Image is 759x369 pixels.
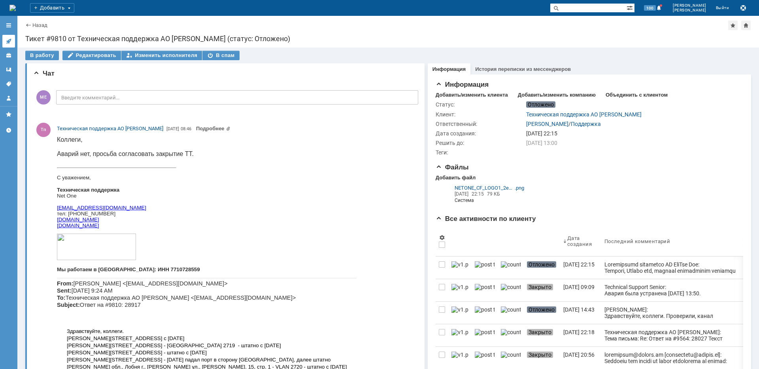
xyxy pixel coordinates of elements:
div: Добавить/изменить клиента [436,92,508,98]
a: post ticket.png [472,279,498,301]
div: [DATE] 14:43 [563,306,595,313]
a: Loremipsumd sitametco AD EliTse Doe: Tempori, Utlabo etd, magnaal enimadminim veniamqu NO. E ulla... [601,257,740,279]
img: post ticket.png [475,261,495,268]
a: NETONE_CF_LOGO1_2e6ddea7-47cc-4250-95a6-7fc7cd1d69d1.png [455,185,524,191]
a: counter.png [498,302,524,324]
span: [PERSON_NAME] [673,3,706,8]
span: Файлы [436,164,469,171]
a: Теги [2,78,15,90]
a: Перейти на домашнюю страницу [9,5,16,11]
a: [DATE] 14:43 [560,302,601,324]
span: Техническая поддержка АО [PERSON_NAME] [57,126,163,131]
div: [DATE] 20:56 [563,352,595,358]
span: [PERSON_NAME][STREET_ADDRESS] с [DATE] [10,199,127,205]
img: post ticket.png [475,352,495,358]
span: [DATE] [166,126,179,131]
a: post ticket.png [472,257,498,279]
img: counter.png [501,261,521,268]
div: Дата создания [567,235,592,247]
a: История переписки из мессенджеров [475,66,571,72]
div: Добавить/изменить компанию [518,92,596,98]
div: [PERSON_NAME]: Здравствуйте, коллеги. Проверили, канал работает штатно, за последние 24 часа поте... [604,306,736,332]
span: Отложено [527,261,556,268]
span: [PERSON_NAME][STREET_ADDRESS] - [GEOGRAPHIC_DATA] 2719 - штатно с [DATE] [10,206,224,212]
a: counter.png [498,257,524,279]
a: Отложено [524,257,560,279]
th: Дата создания [560,226,601,257]
a: [DATE] 22:18 [560,324,601,346]
span: [PERSON_NAME][STREET_ADDRESS] - штатно с [DATE] [10,213,150,219]
div: Клиент: [436,111,525,118]
span: ООО "Региональные беспроводные сети" [10,295,117,302]
span: Расширенный поиск [627,4,634,11]
div: Ответственный: [436,121,525,127]
a: post ticket.png [472,324,498,346]
span: Здравствуйте, коллеги. [10,192,67,198]
a: Закрыто [524,324,560,346]
div: Из почтовой переписки [432,182,527,207]
span: [PERSON_NAME][STREET_ADDRESS] - [DATE] падал порт в сторону [GEOGRAPHIC_DATA], далее штатно [10,221,274,226]
a: Закрыто [524,347,560,369]
a: v1.png [448,324,472,346]
span: 100 [644,5,656,11]
span: Настройки [439,234,445,241]
img: v1.png [451,284,468,290]
a: post ticket.png [472,347,498,369]
span: Закрыто [527,352,553,358]
a: Шаблоны комментариев [2,63,15,76]
img: v1.png [451,352,468,358]
span: Закрыто [527,284,553,290]
div: Добавить файл [436,175,476,181]
span: Закрыто [527,329,553,335]
span: Отложено [527,306,556,313]
span: NETONE_CF_LOGO1_2e6ddea7-47cc-4250-95a6-7fc7cd1d69d1 [455,185,515,191]
img: post ticket.png [475,306,495,313]
img: counter.png [501,352,521,358]
a: [PERSON_NAME]: Здравствуйте, коллеги. Проверили, канал работает штатно, за последние 24 часа поте... [601,302,740,324]
div: Technical Support Senior: Авария была устранена [DATE] 13:50. [604,284,736,297]
a: Информация [432,66,466,72]
div: Добавить [30,3,74,13]
span: 79 КБ [487,191,500,197]
a: Назад [32,22,47,28]
a: counter.png [498,324,524,346]
div: [DATE] 09:09 [563,284,595,290]
span: Информация [436,81,489,88]
img: counter.png [501,329,521,335]
a: Отложено [524,302,560,324]
a: loremipsum@dolors.am [consectetu@adipis.el]: Seddoeiu tem incidi ut labor etdolorema al enimad: m... [601,347,740,369]
span: Отдел эксплуатации сети [10,288,75,295]
img: counter.png [501,306,521,313]
a: Прикреплены файлы: NETONE_CF_LOGO1_2e6ddea7-47cc-4250-95a6-7fc7cd1d69d1.png [196,126,230,131]
img: v1.png [451,329,468,335]
span: .png [515,185,524,191]
a: Поддержка [571,121,601,127]
div: Объединить с клиентом [606,92,668,98]
div: / [526,121,601,127]
div: [DATE] 22:18 [563,329,595,335]
img: post ticket.png [475,329,495,335]
div: Сделать домашней страницей [741,21,751,30]
a: Клиенты [2,49,15,62]
a: v1.png [448,347,472,369]
a: [DATE] 20:56 [560,347,601,369]
div: Дата создания: [436,130,525,137]
a: Активности [2,35,15,48]
img: v1.png [451,306,468,313]
a: Мой профиль [2,92,15,105]
span: [PERSON_NAME] [673,8,706,13]
span: МЕ [36,90,51,105]
a: Техническая поддержка АО [PERSON_NAME] [57,125,163,133]
span: 22:15 [472,191,484,197]
span: 08:46 [181,126,191,131]
a: v1.png [448,302,472,324]
a: [DATE] 09:09 [560,279,601,301]
span: [DATE] [455,191,468,197]
img: counter.png [501,284,521,290]
i: Система [455,197,524,204]
span: [PERSON_NAME] обл., Лобня г., [PERSON_NAME] ул., [PERSON_NAME]. 15, стр. 1 - VLAN 2720 - штатно с... [10,228,290,234]
a: post ticket.png [472,302,498,324]
span: [PHONE_NUMBER] [10,302,60,309]
div: Теги: [436,149,525,156]
div: Статус: [436,101,525,108]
